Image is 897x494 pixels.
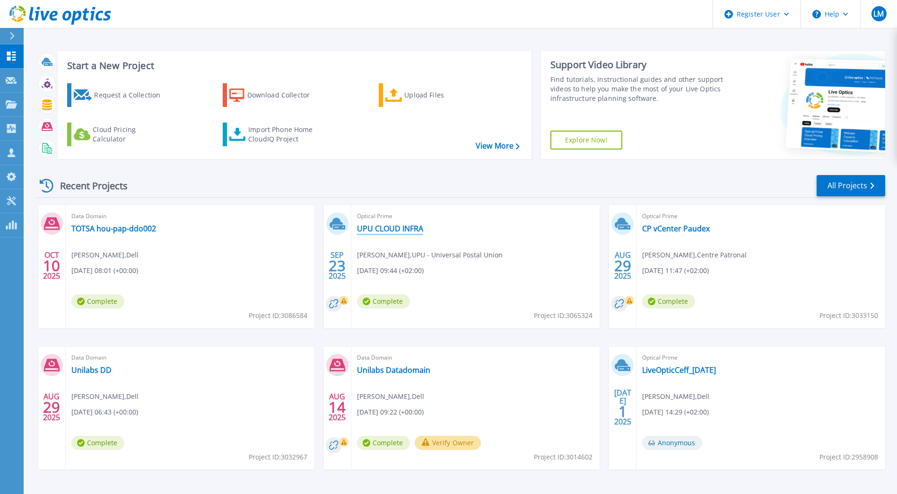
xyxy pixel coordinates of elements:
span: 14 [329,403,346,411]
div: Find tutorials, instructional guides and other support videos to help you make the most of your L... [550,75,726,103]
span: [DATE] 06:43 (+00:00) [71,407,138,417]
span: Optical Prime [642,211,880,221]
span: Complete [357,294,410,309]
span: 29 [614,262,631,270]
a: Explore Now! [550,131,622,150]
span: Project ID: 3065324 [534,310,592,321]
div: Recent Projects [36,174,140,197]
span: [PERSON_NAME] , Dell [71,391,139,402]
span: [PERSON_NAME] , Dell [642,391,709,402]
span: [PERSON_NAME] , Centre Patronal [642,250,747,260]
div: AUG 2025 [328,390,346,424]
span: 1 [618,407,627,415]
div: SEP 2025 [328,248,346,283]
div: Download Collector [247,86,323,105]
a: Request a Collection [67,83,173,107]
a: View More [476,141,520,150]
span: Data Domain [71,211,309,221]
span: 29 [43,403,60,411]
div: [DATE] 2025 [614,390,632,424]
a: Cloud Pricing Calculator [67,123,173,146]
a: LiveOpticCeff_[DATE] [642,365,716,375]
a: CP vCenter Paudex [642,224,710,233]
span: Project ID: 3033150 [819,310,878,321]
span: Optical Prime [642,353,880,363]
span: [DATE] 14:29 (+02:00) [642,407,709,417]
span: Complete [642,294,695,309]
span: [DATE] 09:22 (+00:00) [357,407,424,417]
span: Project ID: 3014602 [534,452,592,462]
div: Import Phone Home CloudIQ Project [248,125,322,144]
div: OCT 2025 [43,248,61,283]
span: Project ID: 3086584 [249,310,307,321]
span: 10 [43,262,60,270]
div: AUG 2025 [43,390,61,424]
div: Upload Files [404,86,480,105]
a: UPU CLOUD INFRA [357,224,423,233]
span: Data Domain [71,353,309,363]
span: 23 [329,262,346,270]
span: [PERSON_NAME] , Dell [71,250,139,260]
a: All Projects [817,175,885,196]
span: [DATE] 11:47 (+02:00) [642,265,709,276]
span: LM [873,10,884,18]
span: Complete [71,436,124,450]
a: Upload Files [379,83,484,107]
span: [PERSON_NAME] , Dell [357,391,424,402]
span: Anonymous [642,436,702,450]
a: Download Collector [223,83,328,107]
span: Data Domain [357,353,594,363]
h3: Start a New Project [67,61,519,71]
div: AUG 2025 [614,248,632,283]
span: Optical Prime [357,211,594,221]
span: Complete [357,436,410,450]
div: Request a Collection [94,86,170,105]
span: [PERSON_NAME] , UPU - Universal Postal Union [357,250,503,260]
span: [DATE] 09:44 (+02:00) [357,265,424,276]
div: Support Video Library [550,59,726,71]
button: Verify Owner [415,436,481,450]
div: Cloud Pricing Calculator [93,125,168,144]
span: Project ID: 3032967 [249,452,307,462]
a: Unilabs DD [71,365,112,375]
a: Unilabs Datadomain [357,365,430,375]
a: TOTSA hou-pap-ddo002 [71,224,156,233]
span: Complete [71,294,124,309]
span: Project ID: 2958908 [819,452,878,462]
span: [DATE] 08:01 (+00:00) [71,265,138,276]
